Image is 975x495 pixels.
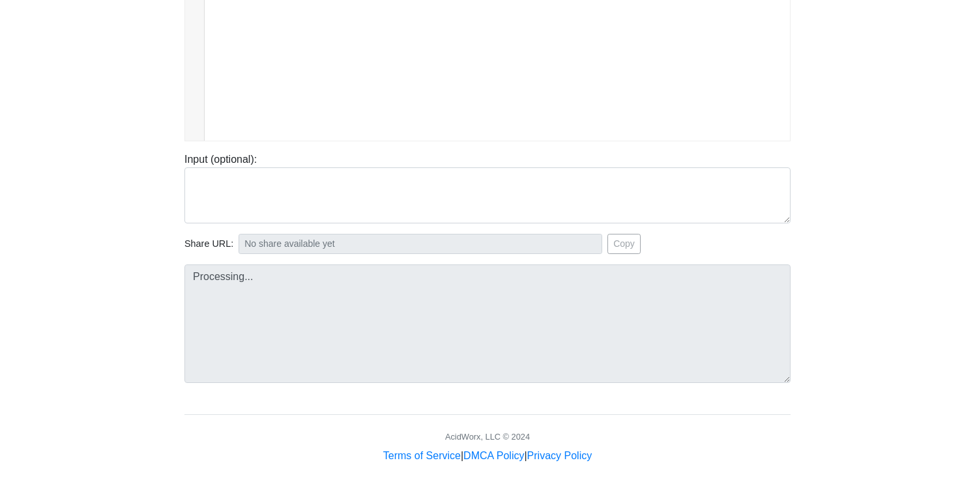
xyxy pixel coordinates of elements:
[184,237,233,251] span: Share URL:
[239,234,602,254] input: No share available yet
[445,431,530,443] div: AcidWorx, LLC © 2024
[463,450,524,461] a: DMCA Policy
[175,152,800,223] div: Input (optional):
[383,448,592,464] div: | |
[527,450,592,461] a: Privacy Policy
[607,234,641,254] button: Copy
[383,450,461,461] a: Terms of Service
